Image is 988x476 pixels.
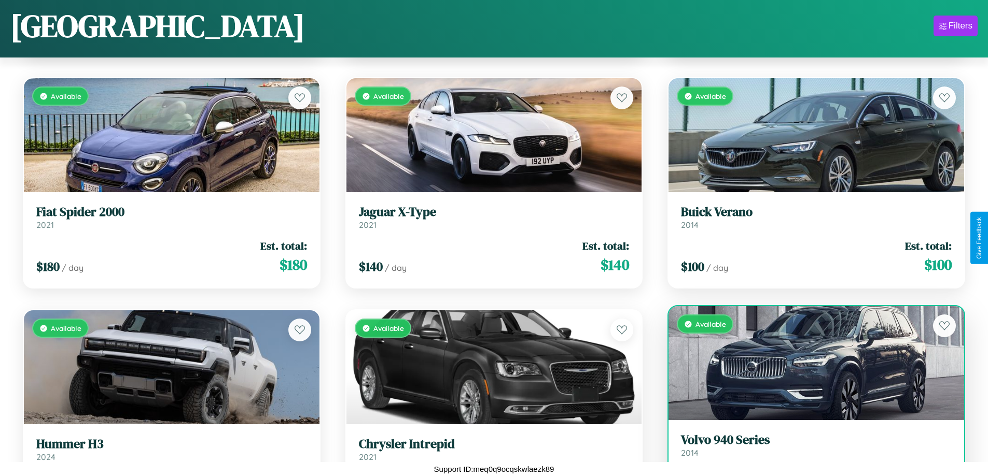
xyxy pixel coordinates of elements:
[924,254,952,275] span: $ 100
[695,320,726,328] span: Available
[601,254,629,275] span: $ 140
[434,462,554,476] p: Support ID: meq0q9ocqskwlaezk89
[373,324,404,333] span: Available
[260,238,307,253] span: Est. total:
[681,432,952,458] a: Volvo 940 Series2014
[51,92,81,100] span: Available
[359,437,630,462] a: Chrysler Intrepid2021
[359,205,630,220] h3: Jaguar X-Type
[36,452,55,462] span: 2024
[36,437,307,452] h3: Hummer H3
[373,92,404,100] span: Available
[681,432,952,448] h3: Volvo 940 Series
[681,448,699,458] span: 2014
[359,258,383,275] span: $ 140
[949,21,972,31] div: Filters
[36,437,307,462] a: Hummer H32024
[10,5,305,47] h1: [GEOGRAPHIC_DATA]
[36,258,60,275] span: $ 180
[934,16,978,36] button: Filters
[36,220,54,230] span: 2021
[359,220,377,230] span: 2021
[359,452,377,462] span: 2021
[359,437,630,452] h3: Chrysler Intrepid
[280,254,307,275] span: $ 180
[681,220,699,230] span: 2014
[706,263,728,273] span: / day
[36,205,307,220] h3: Fiat Spider 2000
[905,238,952,253] span: Est. total:
[681,205,952,230] a: Buick Verano2014
[62,263,84,273] span: / day
[385,263,407,273] span: / day
[582,238,629,253] span: Est. total:
[36,205,307,230] a: Fiat Spider 20002021
[695,92,726,100] span: Available
[51,324,81,333] span: Available
[681,258,704,275] span: $ 100
[681,205,952,220] h3: Buick Verano
[359,205,630,230] a: Jaguar X-Type2021
[976,217,983,259] div: Give Feedback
